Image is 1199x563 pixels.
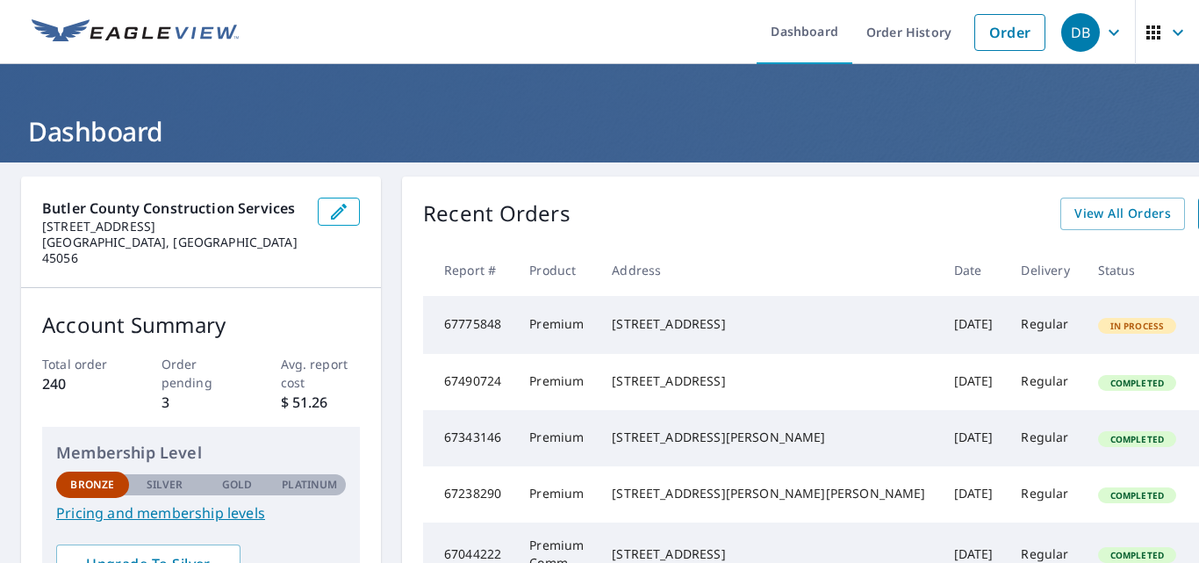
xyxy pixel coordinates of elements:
p: 240 [42,373,122,394]
h1: Dashboard [21,113,1178,149]
td: Regular [1007,354,1083,410]
span: In Process [1100,320,1175,332]
td: 67238290 [423,466,515,523]
a: View All Orders [1060,198,1185,230]
td: [DATE] [940,354,1008,410]
td: Regular [1007,410,1083,466]
p: [STREET_ADDRESS] [42,219,304,235]
td: [DATE] [940,466,1008,523]
th: Address [598,244,939,296]
img: EV Logo [32,19,239,46]
a: Pricing and membership levels [56,502,346,523]
p: Total order [42,355,122,373]
a: Order [974,14,1045,51]
td: 67775848 [423,296,515,354]
td: Regular [1007,296,1083,354]
td: 67343146 [423,410,515,466]
div: [STREET_ADDRESS][PERSON_NAME][PERSON_NAME] [612,485,925,502]
p: Account Summary [42,309,360,341]
div: [STREET_ADDRESS] [612,372,925,390]
p: Recent Orders [423,198,571,230]
p: Membership Level [56,441,346,465]
p: Gold [222,477,252,493]
th: Delivery [1007,244,1083,296]
span: Completed [1100,489,1174,502]
p: Order pending [162,355,241,392]
td: Premium [515,354,598,410]
div: [STREET_ADDRESS] [612,545,925,563]
th: Report # [423,244,515,296]
p: 3 [162,392,241,413]
p: $ 51.26 [281,392,361,413]
td: Premium [515,466,598,523]
div: [STREET_ADDRESS][PERSON_NAME] [612,429,925,446]
p: Platinum [282,477,337,493]
td: [DATE] [940,410,1008,466]
td: 67490724 [423,354,515,410]
span: View All Orders [1074,203,1171,225]
p: [GEOGRAPHIC_DATA], [GEOGRAPHIC_DATA] 45056 [42,235,304,266]
span: Completed [1100,549,1174,561]
td: Regular [1007,466,1083,523]
th: Product [515,244,598,296]
div: [STREET_ADDRESS] [612,315,925,333]
div: DB [1061,13,1100,52]
td: Premium [515,410,598,466]
p: Butler County Construction Services [42,198,304,219]
th: Date [940,244,1008,296]
span: Completed [1100,433,1174,445]
p: Avg. report cost [281,355,361,392]
span: Completed [1100,377,1174,389]
th: Status [1084,244,1191,296]
p: Bronze [70,477,114,493]
td: [DATE] [940,296,1008,354]
td: Premium [515,296,598,354]
p: Silver [147,477,183,493]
